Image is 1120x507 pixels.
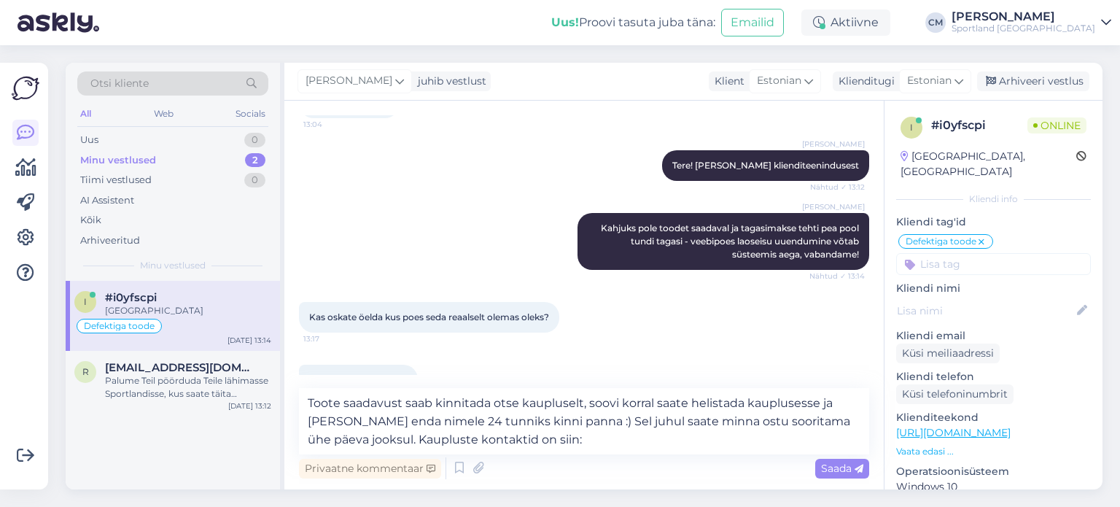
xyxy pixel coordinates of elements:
div: Privaatne kommentaar [299,459,441,479]
p: Kliendi nimi [896,281,1091,296]
div: AI Assistent [80,193,134,208]
div: Socials [233,104,268,123]
a: [URL][DOMAIN_NAME] [896,426,1011,439]
div: [GEOGRAPHIC_DATA], [GEOGRAPHIC_DATA] [901,149,1076,179]
span: Defektiga toode [906,237,976,246]
div: 0 [244,173,265,187]
div: Klienditugi [833,74,895,89]
span: Minu vestlused [140,259,206,272]
div: juhib vestlust [412,74,486,89]
span: r [82,366,89,377]
div: Klient [709,74,744,89]
div: Arhiveeri vestlus [977,71,1089,91]
span: Nähtud ✓ 13:14 [809,271,865,282]
span: #i0yfscpi [105,291,157,304]
input: Lisa nimi [897,303,1074,319]
button: Emailid [721,9,784,36]
div: Kõik [80,213,101,228]
div: [PERSON_NAME] [952,11,1095,23]
div: Arhiveeritud [80,233,140,248]
span: 13:04 [303,119,358,130]
p: Kliendi tag'id [896,214,1091,230]
div: Minu vestlused [80,153,156,168]
span: Kahjuks pole toodet saadaval ja tagasimakse tehti pea pool tundi tagasi - veebipoes laoseisu uuen... [601,222,861,260]
span: i [84,296,87,307]
p: Kliendi telefon [896,369,1091,384]
div: Aktiivne [801,9,890,36]
span: [GEOGRAPHIC_DATA] [309,374,408,385]
div: CM [925,12,946,33]
span: Online [1027,117,1086,133]
div: Tiimi vestlused [80,173,152,187]
span: Nähtud ✓ 13:12 [810,182,865,193]
img: Askly Logo [12,74,39,102]
div: Web [151,104,176,123]
span: i [910,122,913,133]
div: Sportland [GEOGRAPHIC_DATA] [952,23,1095,34]
b: Uus! [551,15,579,29]
div: Küsi telefoninumbrit [896,384,1014,404]
div: Kliendi info [896,193,1091,206]
div: Uus [80,133,98,147]
span: Estonian [907,73,952,89]
div: Küsi meiliaadressi [896,344,1000,363]
span: Saada [821,462,863,475]
div: [DATE] 13:12 [228,400,271,411]
div: Proovi tasuta juba täna: [551,14,715,31]
p: Operatsioonisüsteem [896,464,1091,479]
div: 0 [244,133,265,147]
span: [PERSON_NAME] [802,201,865,212]
div: [GEOGRAPHIC_DATA] [105,304,271,317]
div: Palume Teil pöörduda Teile lähimasse Sportlandisse, kus saate täita defektiga toote tagastamise a... [105,374,271,400]
a: [PERSON_NAME]Sportland [GEOGRAPHIC_DATA] [952,11,1111,34]
span: [PERSON_NAME] [802,139,865,150]
span: [PERSON_NAME] [306,73,392,89]
span: ruttmetusala@gmail.com [105,361,257,374]
span: Estonian [757,73,801,89]
textarea: Toote saadavust saab kinnitada otse kaupluselt, soovi korral saate helistada kauplusesse ja [PERS... [299,388,869,454]
div: # i0yfscpi [931,117,1027,134]
div: 2 [245,153,265,168]
span: Kas oskate öelda kus poes seda reaalselt olemas oleks? [309,311,549,322]
p: Windows 10 [896,479,1091,495]
input: Lisa tag [896,253,1091,275]
span: 13:17 [303,333,358,344]
div: [DATE] 13:14 [227,335,271,346]
p: Klienditeekond [896,410,1091,425]
span: Tere! [PERSON_NAME] klienditeenindusest [672,160,859,171]
p: Vaata edasi ... [896,445,1091,458]
span: Otsi kliente [90,76,149,91]
div: All [77,104,94,123]
p: Kliendi email [896,328,1091,344]
span: Defektiga toode [84,322,155,330]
